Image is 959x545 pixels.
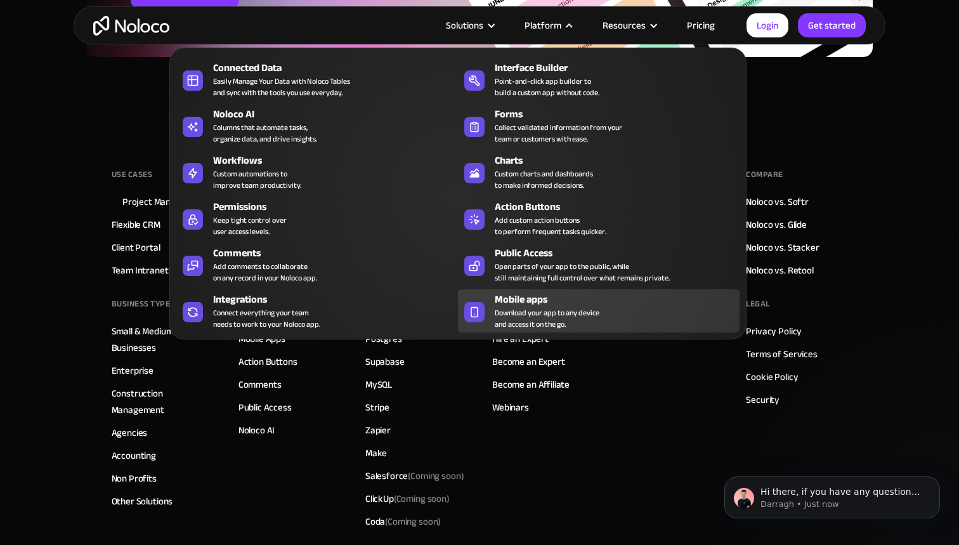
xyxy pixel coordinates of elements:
[365,513,441,530] div: Coda
[495,76,599,98] div: Point-and-click app builder to build a custom app without code.
[112,216,160,233] a: Flexible CRM
[495,107,745,122] div: Forms
[746,239,819,256] a: Noloco vs. Stacker
[458,104,740,147] a: FormsCollect validated information from yourteam or customers with ease.
[213,76,350,98] div: Easily Manage Your Data with Noloco Tables and sync with the tools you use everyday.
[408,467,464,485] span: (Coming soon)
[112,424,148,441] a: Agencies
[213,153,464,168] div: Workflows
[213,168,301,191] div: Custom automations to improve team productivity.
[365,445,387,461] a: Make
[430,17,509,34] div: Solutions
[492,331,549,347] a: Hire an Expert
[112,362,154,379] a: Enterprise
[492,399,529,416] a: Webinars
[238,331,285,347] a: Mobile Apps
[509,17,587,34] div: Platform
[112,385,213,418] a: Construction Management
[112,493,173,509] a: Other Solutions
[213,292,464,307] div: Integrations
[495,307,599,330] span: Download your app to any device and access it on the go.
[458,289,740,332] a: Mobile appsDownload your app to any deviceand access it on the go.
[176,197,458,240] a: PermissionsKeep tight control overuser access levels.
[495,292,745,307] div: Mobile apps
[213,199,464,214] div: Permissions
[112,262,169,279] a: Team Intranet
[365,422,391,438] a: Zapier
[495,214,606,237] div: Add custom action buttons to perform frequent tasks quicker.
[747,13,788,37] a: Login
[213,307,320,330] div: Connect everything your team needs to work to your Noloco app.
[112,239,160,256] a: Client Portal
[671,17,731,34] a: Pricing
[746,194,809,210] a: Noloco vs. Softr
[238,422,275,438] a: Noloco AI
[746,262,813,279] a: Noloco vs. Retool
[169,30,747,339] nav: Platform
[492,376,570,393] a: Become an Affiliate
[495,153,745,168] div: Charts
[458,150,740,194] a: ChartsCustom charts and dashboardsto make informed decisions.
[603,17,646,34] div: Resources
[365,468,464,484] div: Salesforce
[746,391,780,408] a: Security
[213,122,317,145] div: Columns that automate tasks, organize data, and drive insights.
[112,294,175,313] div: BUSINESS TYPES
[213,214,287,237] div: Keep tight control over user access levels.
[238,353,297,370] a: Action Buttons
[746,216,807,233] a: Noloco vs. Glide
[394,490,450,508] span: (Coming soon)
[238,376,282,393] a: Comments
[705,450,959,539] iframe: Intercom notifications message
[365,353,405,370] a: Supabase
[213,107,464,122] div: Noloco AI
[238,399,292,416] a: Public Access
[122,194,202,210] a: Project Managment
[446,17,483,34] div: Solutions
[176,289,458,332] a: IntegrationsConnect everything your teamneeds to work to your Noloco app.
[112,165,153,184] div: Use Cases
[365,376,392,393] a: MySQL
[495,122,622,145] div: Collect validated information from your team or customers with ease.
[458,197,740,240] a: Action ButtonsAdd custom action buttonsto perform frequent tasks quicker.
[746,369,798,385] a: Cookie Policy
[746,294,770,313] div: Legal
[495,246,745,261] div: Public Access
[458,58,740,101] a: Interface BuilderPoint-and-click app builder tobuild a custom app without code.
[112,470,157,487] a: Non Profits
[495,60,745,76] div: Interface Builder
[176,243,458,286] a: CommentsAdd comments to collaborateon any record in your Noloco app.
[525,17,561,34] div: Platform
[365,399,389,416] a: Stripe
[176,58,458,101] a: Connected DataEasily Manage Your Data with Noloco Tablesand sync with the tools you use everyday.
[112,447,157,464] a: Accounting
[365,331,402,347] a: Postgres
[93,16,169,36] a: home
[495,261,670,284] div: Open parts of your app to the public, while still maintaining full control over what remains priv...
[495,199,745,214] div: Action Buttons
[176,104,458,147] a: Noloco AIColumns that automate tasks,organize data, and drive insights.
[176,150,458,194] a: WorkflowsCustom automations toimprove team productivity.
[495,168,593,191] div: Custom charts and dashboards to make informed decisions.
[746,323,802,339] a: Privacy Policy
[746,346,817,362] a: Terms of Services
[587,17,671,34] div: Resources
[458,243,740,286] a: Public AccessOpen parts of your app to the public, whilestill maintaining full control over what ...
[213,261,317,284] div: Add comments to collaborate on any record in your Noloco app.
[798,13,866,37] a: Get started
[213,246,464,261] div: Comments
[112,323,213,356] a: Small & Medium Businesses
[492,353,565,370] a: Become an Expert
[746,165,783,184] div: Compare
[385,513,441,530] span: (Coming soon)
[365,490,450,507] div: ClickUp
[213,60,464,76] div: Connected Data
